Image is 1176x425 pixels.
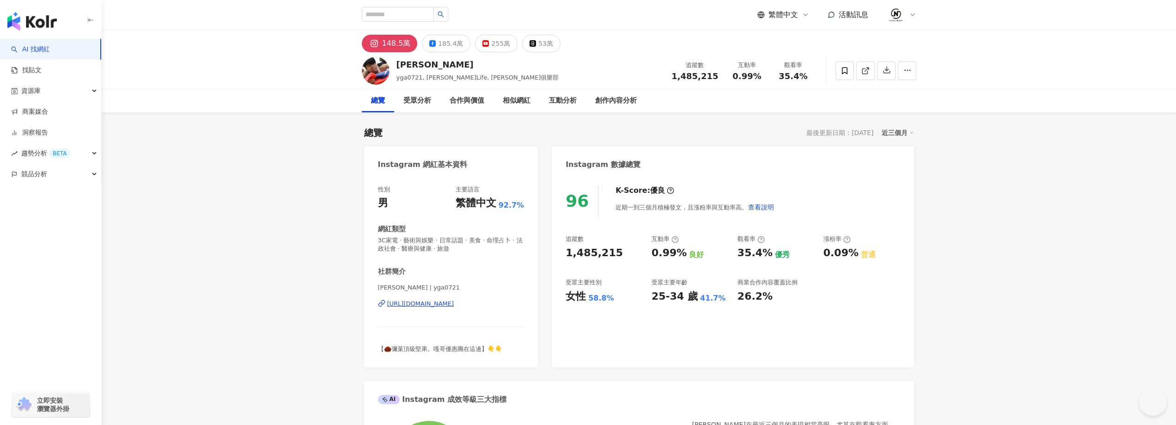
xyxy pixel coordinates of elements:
span: 92.7% [499,200,524,210]
div: Instagram 數據總覽 [566,160,640,170]
div: 受眾分析 [403,95,431,106]
div: 合作與價值 [450,95,484,106]
button: 185.4萬 [422,35,470,52]
div: 185.4萬 [438,37,463,50]
div: 互動分析 [549,95,577,106]
div: [URL][DOMAIN_NAME] [387,300,454,308]
div: 網紅類型 [378,224,406,234]
div: 總覽 [364,126,383,139]
div: [PERSON_NAME] [396,59,559,70]
button: 148.5萬 [362,35,418,52]
div: 普通 [861,250,876,260]
div: 255萬 [491,37,510,50]
span: 0.99% [732,72,761,81]
button: 查看說明 [748,198,774,216]
div: 受眾主要性別 [566,278,602,287]
div: Instagram 成效等級三大指標 [378,394,506,405]
div: 優秀 [775,250,790,260]
div: 漲粉率 [823,235,851,243]
span: search [438,11,444,18]
div: 性別 [378,185,390,194]
div: 繁體中文 [456,196,496,210]
div: 0.09% [823,246,859,260]
div: 受眾主要年齡 [652,278,688,287]
span: 查看說明 [748,203,774,211]
div: 女性 [566,289,586,304]
div: 追蹤數 [671,61,718,70]
div: 商業合作內容覆蓋比例 [737,278,798,287]
div: 優良 [650,185,665,196]
div: 41.7% [700,293,726,303]
div: 追蹤數 [566,235,584,243]
span: 資源庫 [21,80,41,101]
span: yga0721, [PERSON_NAME]Life, [PERSON_NAME]俱樂部 [396,74,559,81]
div: 148.5萬 [382,37,411,50]
div: K-Score : [615,185,674,196]
button: 255萬 [475,35,518,52]
a: searchAI 找網紅 [11,45,50,54]
span: 競品分析 [21,164,47,185]
span: 趨勢分析 [21,143,70,164]
div: 相似網紅 [503,95,530,106]
span: rise [11,150,18,157]
div: 觀看率 [737,235,765,243]
div: 觀看率 [776,61,811,70]
div: 35.4% [737,246,773,260]
div: 最後更新日期：[DATE] [806,129,873,136]
a: 找貼文 [11,66,42,75]
span: 1,485,215 [671,71,718,81]
div: Instagram 網紅基本資料 [378,160,468,170]
img: KOL Avatar [362,57,390,85]
div: 25-34 歲 [652,289,698,304]
a: chrome extension立即安裝 瀏覽器外掛 [12,392,90,417]
a: 商案媒合 [11,107,48,117]
div: 0.99% [652,246,687,260]
div: 58.8% [588,293,614,303]
span: [PERSON_NAME] | yga0721 [378,283,524,292]
div: AI [378,395,400,404]
div: 主要語言 [456,185,480,194]
span: 立即安裝 瀏覽器外掛 [37,396,69,413]
div: 96 [566,191,589,210]
div: 男 [378,196,388,210]
div: 近期一到三個月積極發文，且漲粉率與互動率高。 [615,198,774,216]
div: 1,485,215 [566,246,623,260]
span: 繁體中文 [768,10,798,20]
span: 35.4% [779,72,807,81]
div: 近三個月 [882,127,914,139]
div: BETA [49,149,70,158]
div: 互動率 [730,61,765,70]
img: 02.jpeg [887,6,905,24]
div: 53萬 [538,37,553,50]
div: 互動率 [652,235,679,243]
iframe: Help Scout Beacon - Open [1139,388,1167,416]
div: 總覽 [371,95,385,106]
button: 53萬 [522,35,561,52]
div: 26.2% [737,289,773,304]
img: logo [7,12,57,31]
img: chrome extension [15,397,33,412]
div: 創作內容分析 [595,95,637,106]
span: 活動訊息 [839,10,868,19]
a: [URL][DOMAIN_NAME] [378,300,524,308]
span: 3C家電 · 藝術與娛樂 · 日常話題 · 美食 · 命理占卜 · 法政社會 · 醫療與健康 · 旅遊 [378,236,524,253]
div: 社群簡介 [378,267,406,277]
div: 良好 [689,250,704,260]
span: 【🌰彌菓頂級堅果。嘎哥優惠團在這邊】👇👇 [378,345,502,352]
a: 洞察報告 [11,128,48,137]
